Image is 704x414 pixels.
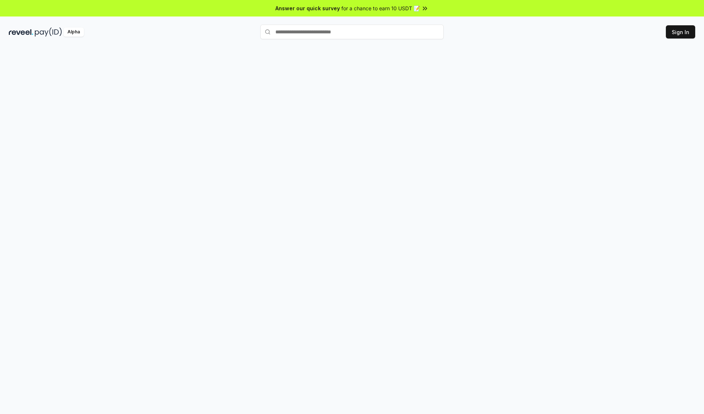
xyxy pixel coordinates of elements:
span: for a chance to earn 10 USDT 📝 [341,4,420,12]
div: Alpha [63,28,84,37]
img: reveel_dark [9,28,33,37]
button: Sign In [666,25,695,39]
img: pay_id [35,28,62,37]
span: Answer our quick survey [275,4,340,12]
